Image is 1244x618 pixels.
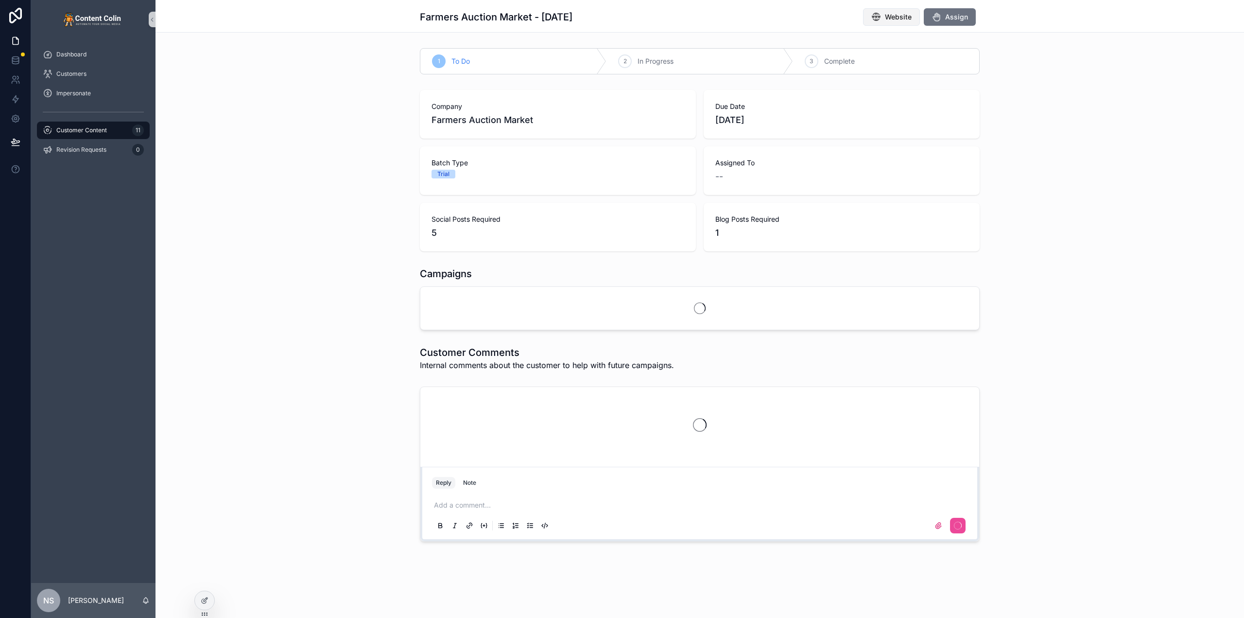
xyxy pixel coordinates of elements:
div: scrollable content [31,39,155,171]
button: Reply [432,477,455,489]
span: Company [432,102,684,111]
span: Assign [945,12,968,22]
span: Dashboard [56,51,86,58]
span: Customer Content [56,126,107,134]
span: NS [43,595,54,606]
span: Due Date [715,102,968,111]
a: Customers [37,65,150,83]
span: Website [885,12,912,22]
p: [PERSON_NAME] [68,596,124,605]
span: Blog Posts Required [715,214,968,224]
span: 1 [715,226,968,240]
h1: Customer Comments [420,346,674,359]
span: Assigned To [715,158,968,168]
img: App logo [63,12,123,27]
span: Impersonate [56,89,91,97]
div: 0 [132,144,144,156]
h1: Farmers Auction Market - [DATE] [420,10,572,24]
button: Assign [924,8,976,26]
span: To Do [451,56,470,66]
span: 3 [810,57,813,65]
span: Internal comments about the customer to help with future campaigns. [420,359,674,371]
div: Trial [437,170,449,178]
h1: Campaigns [420,267,472,281]
span: Customers [56,70,86,78]
span: 1 [438,57,440,65]
a: Impersonate [37,85,150,102]
div: Note [463,479,476,487]
span: Farmers Auction Market [432,113,684,127]
a: Customer Content11 [37,122,150,139]
span: [DATE] [715,113,968,127]
span: 2 [623,57,627,65]
button: Note [459,477,480,489]
a: Dashboard [37,46,150,63]
span: In Progress [638,56,674,66]
span: Revision Requests [56,146,106,154]
span: Social Posts Required [432,214,684,224]
a: Revision Requests0 [37,141,150,159]
span: 5 [432,226,684,240]
span: Complete [824,56,855,66]
button: Website [863,8,920,26]
span: Batch Type [432,158,684,168]
div: 11 [132,124,144,136]
span: -- [715,170,723,183]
